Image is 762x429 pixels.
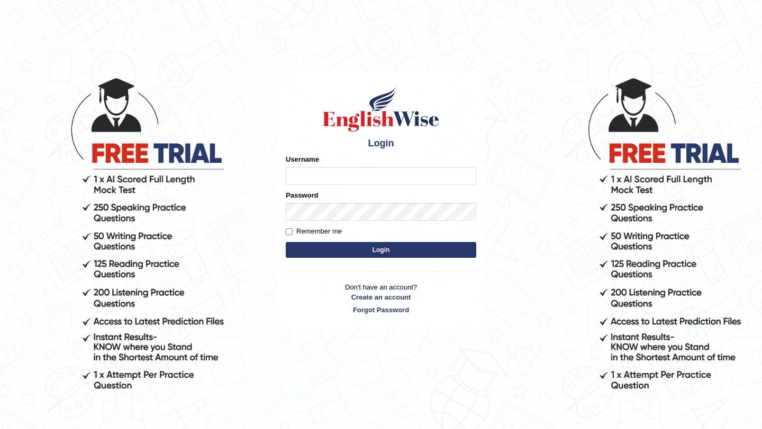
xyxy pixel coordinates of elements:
p: Don't have an account? [286,282,476,315]
label: Remember me [286,226,342,237]
label: Password [286,190,318,200]
h4: Login [286,138,476,149]
button: Login [286,242,476,258]
img: Logo of English Wise sign in for intelligent practice with AI [321,86,441,133]
label: Username [286,154,319,164]
input: Remember me [286,228,293,235]
a: Forgot Password [286,305,476,315]
a: Create an account [286,292,476,302]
